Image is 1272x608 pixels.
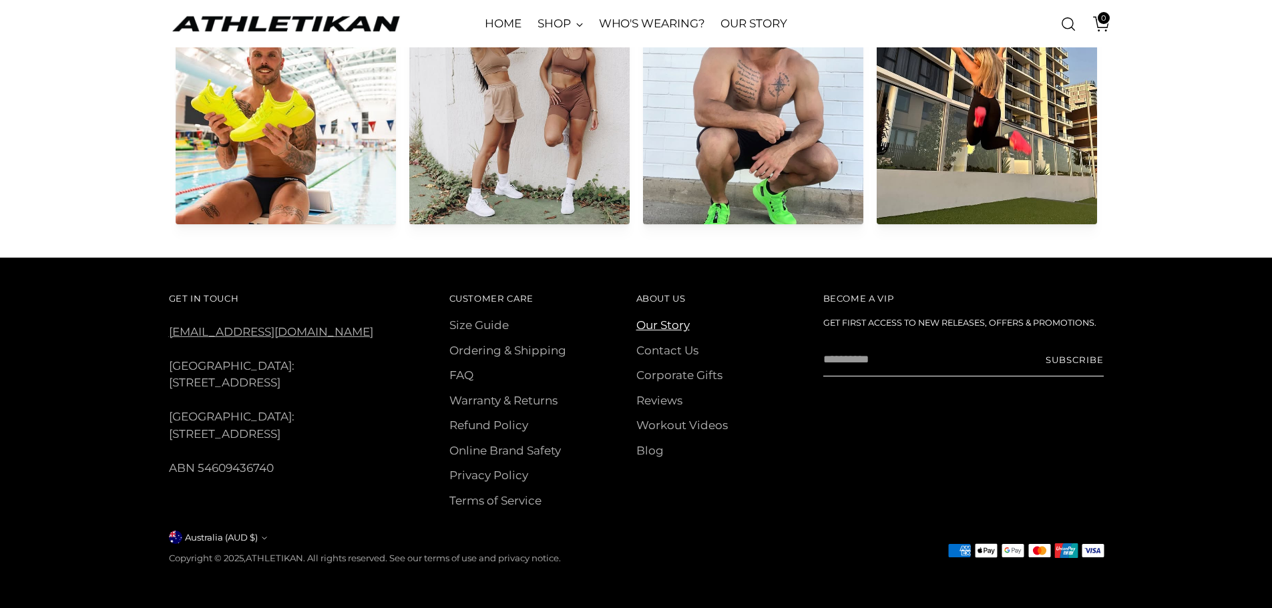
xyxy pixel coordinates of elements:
[169,290,412,477] div: [GEOGRAPHIC_DATA]: [STREET_ADDRESS] [GEOGRAPHIC_DATA]: [STREET_ADDRESS] ABN 54609436740
[169,531,267,544] button: Australia (AUD $)
[409,4,630,224] button: Open in popup view
[877,4,1097,224] button: Open in popup view
[449,293,534,304] span: Customer Care
[636,318,690,332] a: Our Story
[643,4,863,224] button: Open in popup view
[449,394,558,407] a: Warranty & Returns
[169,552,561,565] p: Copyright © 2025, . All rights reserved. See our terms of use and privacy notice.
[1098,12,1110,24] span: 0
[636,344,698,357] a: Contact Us
[1083,11,1110,37] a: Open cart modal
[636,444,664,457] a: Blog
[449,318,509,332] a: Size Guide
[636,418,728,432] a: Workout Videos
[169,293,239,304] span: Get In Touch
[449,469,528,482] a: Privacy Policy
[1055,11,1082,37] a: Open search modal
[636,293,686,304] span: About Us
[449,494,542,507] a: Terms of Service
[823,317,1104,330] h6: Get first access to new releases, offers & promotions.
[169,13,403,34] a: ATHLETIKAN
[720,9,787,39] a: OUR STORY
[176,4,396,224] button: Open in popup view
[449,344,566,357] a: Ordering & Shipping
[636,368,722,382] a: Corporate Gifts
[246,553,303,563] a: ATHLETIKAN
[485,9,521,39] a: HOME
[169,325,373,338] a: [EMAIL_ADDRESS][DOMAIN_NAME]
[636,394,682,407] a: Reviews
[1046,343,1104,376] button: Subscribe
[599,9,705,39] a: WHO'S WEARING?
[538,9,583,39] a: SHOP
[449,418,528,432] a: Refund Policy
[823,293,894,304] span: Become a VIP
[449,368,473,382] a: FAQ
[449,444,561,457] a: Online Brand Safety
